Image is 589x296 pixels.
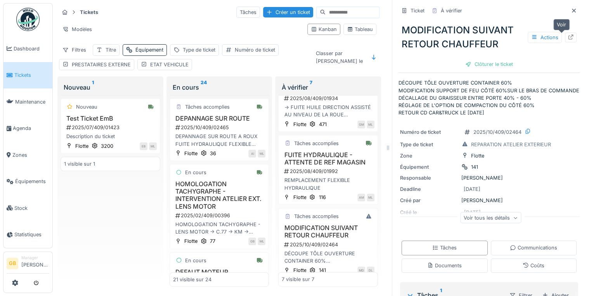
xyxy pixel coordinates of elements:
[282,250,374,265] div: DÉCOUPE TÔLE OUVERTURE CONTAINER 60% MODIFICATION SUPPORT DE FEU CÔTÉ 60%SUR LE BRAS DE COMMANDE ...
[347,26,373,33] div: Tableau
[173,115,266,122] h3: DEPANNAGE SUR ROUTE
[3,62,52,89] a: Tickets
[293,121,306,128] div: Flotte
[7,258,18,269] li: GB
[15,178,49,185] span: Équipements
[21,255,49,261] div: Manager
[294,140,338,147] div: Tâches accomplies
[140,142,147,150] div: EB
[59,44,90,55] div: Filtres
[201,83,207,92] sup: 24
[77,9,101,16] strong: Tickets
[398,20,580,54] div: MODIFICATION SUIVANT RETOUR CHAUFFEUR
[173,83,266,92] div: En cours
[75,142,88,150] div: Flotte
[3,222,52,248] a: Statistiques
[319,194,326,201] div: 116
[184,150,197,157] div: Flotte
[14,71,49,79] span: Tickets
[173,276,211,283] div: 21 visible sur 24
[184,237,197,245] div: Flotte
[400,174,458,182] div: Responsable
[411,7,424,14] div: Ticket
[185,169,206,176] div: En cours
[135,46,163,54] div: Équipement
[14,45,49,52] span: Dashboard
[173,221,266,235] div: HOMOLOGATION TACHYGRAPHE - LENS MOTOR -> C.77 -> KM -> HEURES -> MECANO?
[357,121,365,128] div: GM
[13,125,49,132] span: Agenda
[175,124,266,131] div: 2025/10/409/02465
[15,98,49,106] span: Maintenance
[3,168,52,195] a: Équipements
[263,7,313,17] div: Créer un ticket
[150,61,189,68] div: ETAT VEHICULE
[282,276,314,283] div: 7 visible sur 7
[173,268,266,276] h3: DEFAUT MOTEUR
[553,19,570,30] div: Voir
[210,237,215,245] div: 77
[398,79,580,116] p: DÉCOUPE TÔLE OUVERTURE CONTAINER 60% MODIFICATION SUPPORT DE FEU CÔTÉ 60%SUR LE BRAS DE COMMANDE ...
[210,150,216,157] div: 36
[400,141,458,148] div: Type de ticket
[460,212,521,223] div: Voir tous les détails
[528,32,562,43] div: Actions
[149,142,157,150] div: ML
[7,255,49,273] a: GB Manager[PERSON_NAME]
[258,237,265,245] div: ML
[3,195,52,222] a: Stock
[293,267,306,274] div: Flotte
[3,35,52,62] a: Dashboard
[59,24,95,35] div: Modèles
[293,194,306,201] div: Flotte
[76,103,97,111] div: Nouveau
[400,174,578,182] div: [PERSON_NAME]
[66,124,157,131] div: 2025/07/409/01423
[367,121,374,128] div: ML
[235,46,275,54] div: Numéro de ticket
[312,48,366,66] div: Classer par [PERSON_NAME] le
[462,59,516,69] div: Clôturer le ticket
[471,141,551,148] div: REPARATION ATELIER EXTERIEUR
[309,83,312,92] sup: 7
[258,150,265,158] div: ML
[14,231,49,238] span: Statistiques
[21,255,49,272] li: [PERSON_NAME]
[473,128,521,136] div: 2025/10/409/02464
[64,83,157,92] div: Nouveau
[471,152,484,159] div: Flotte
[400,197,578,204] div: [PERSON_NAME]
[282,177,374,191] div: REMPLACEMENT FLEXIBLE HYDRAULIQUE
[173,180,266,210] h3: HOMOLOGATION TACHYGRAPHE - INTERVENTION ATELIER EXT. LENS MOTOR
[319,121,326,128] div: 471
[185,103,230,111] div: Tâches accomplies
[14,204,49,212] span: Stock
[248,150,256,158] div: AI
[183,46,215,54] div: Type de ticket
[400,163,458,171] div: Équipement
[441,7,462,14] div: À vérifier
[400,197,458,204] div: Créé par
[510,244,557,251] div: Communications
[283,95,374,102] div: 2025/08/409/01934
[471,163,478,171] div: 141
[101,142,113,150] div: 3200
[16,8,40,31] img: Badge_color-CXgf-gQk.svg
[106,46,116,54] div: Titre
[173,133,266,147] div: DEPANNAGE SUR ROUTE A ROUX FUITE HYDRAULIQUE FLEXIBLE POMPE CAMION REVENU SUR SITE APPEL CHRONOFL...
[282,224,374,239] h3: MODIFICATION SUIVANT RETOUR CHAUFFEUR
[294,213,338,220] div: Tâches accomplies
[92,83,94,92] sup: 1
[367,267,374,274] div: DL
[400,152,458,159] div: Zone
[236,7,260,18] div: Tâches
[64,133,157,140] div: Description du ticket
[400,128,458,136] div: Numéro de ticket
[357,194,365,201] div: AM
[400,185,458,193] div: Deadline
[282,104,374,118] div: -> FUITE HUILE DIRECTION ASSISTÉ AU NIVEAU DE LA ROUE DIRECTIONNELLE ARRIERE GAUCHE -> REMPLACER ...
[432,244,457,251] div: Tâches
[185,257,206,264] div: En cours
[357,267,365,274] div: MD
[282,151,374,166] h3: FUITE HYDRAULIQUE - ATTENTE DE REF MAGASIN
